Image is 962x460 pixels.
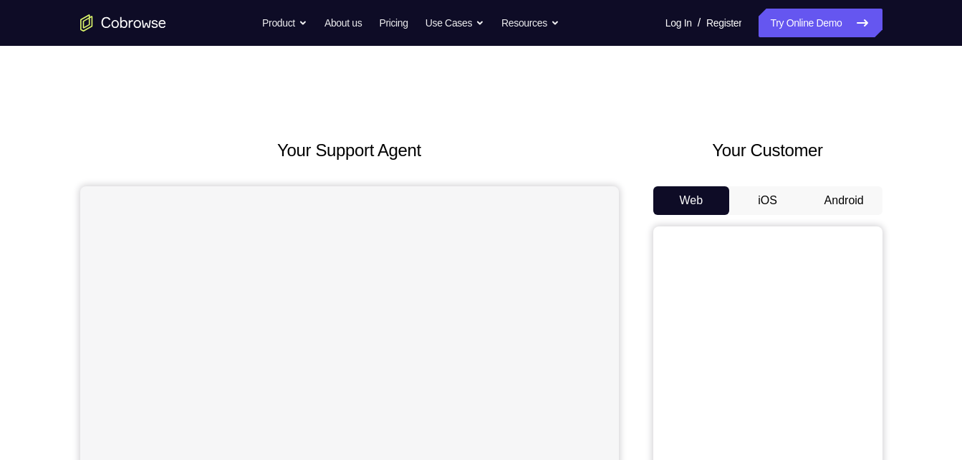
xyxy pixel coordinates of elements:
[379,9,408,37] a: Pricing
[653,186,730,215] button: Web
[665,9,692,37] a: Log In
[806,186,882,215] button: Android
[653,138,882,163] h2: Your Customer
[324,9,362,37] a: About us
[425,9,484,37] button: Use Cases
[759,9,882,37] a: Try Online Demo
[698,14,701,32] span: /
[80,14,166,32] a: Go to the home page
[262,9,307,37] button: Product
[80,138,619,163] h2: Your Support Agent
[706,9,741,37] a: Register
[729,186,806,215] button: iOS
[501,9,559,37] button: Resources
